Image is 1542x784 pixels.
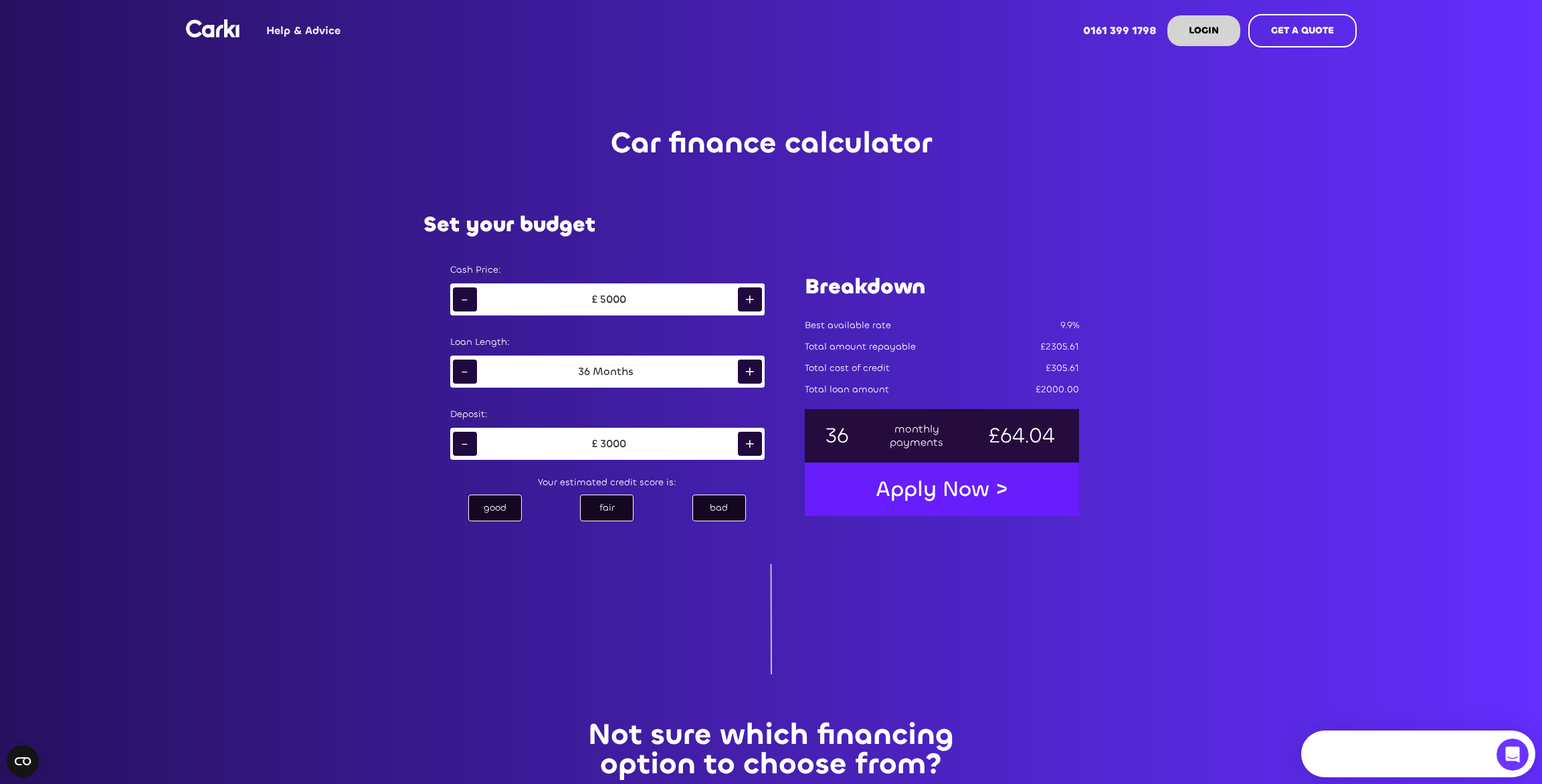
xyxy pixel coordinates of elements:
[805,340,916,354] div: Total amount repayable
[1271,24,1334,37] strong: GET A QUOTE
[450,336,765,349] div: Loan Length:
[186,19,239,37] img: Logo
[1083,23,1157,37] strong: 0161 399 1798
[1036,383,1079,396] div: £2000.00
[983,429,1060,442] div: £64.04
[805,319,891,332] div: Best available rate
[5,5,239,42] div: Open Intercom Messenger
[1167,15,1240,46] a: LOGIN
[888,422,945,449] div: monthly payments
[450,263,765,277] div: Cash Price:
[437,473,778,492] div: Your estimated credit score is:
[578,365,590,378] div: 36
[1072,5,1167,57] a: 0161 399 1798
[14,22,200,36] div: The team will reply as soon as they can
[7,745,39,777] button: Open CMP widget
[1040,340,1079,354] div: £2305.61
[590,365,636,378] div: Months
[1189,24,1219,37] strong: LOGIN
[1301,731,1535,777] iframe: Intercom live chat discovery launcher
[14,11,200,22] div: Need help?
[1497,739,1529,771] iframe: Intercom live chat
[805,362,890,375] div: Total cost of credit
[600,293,626,306] div: 5000
[805,383,889,396] div: Total loan amount
[738,432,762,456] div: +
[738,287,762,311] div: +
[589,293,600,306] div: £
[450,408,765,421] div: Deposit:
[589,437,600,450] div: £
[453,287,477,311] div: -
[600,437,626,450] div: 3000
[453,360,477,384] div: -
[256,5,351,57] a: Help & Advice
[1060,319,1079,332] div: 9.9%
[770,564,772,674] img: line
[577,720,965,779] h3: Not sure which financing option to choose from?
[824,429,850,442] div: 36
[453,432,477,456] div: -
[1046,362,1079,375] div: £305.61
[611,123,932,164] h3: Car finance calculator
[738,360,762,384] div: +
[423,213,595,237] h2: Set your budget
[862,469,1022,510] a: Apply Now >
[805,272,1079,301] h1: Breakdown
[1248,14,1357,47] a: GET A QUOTE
